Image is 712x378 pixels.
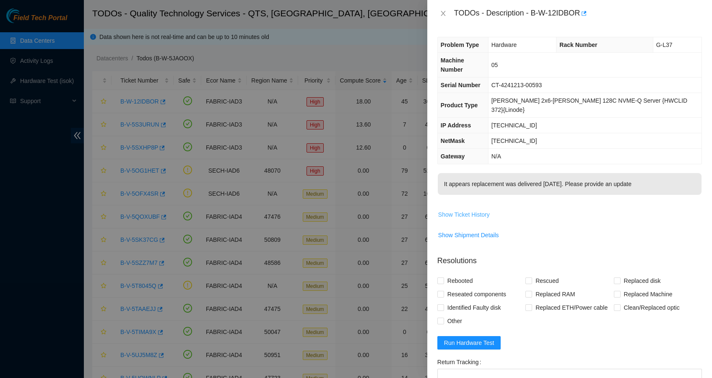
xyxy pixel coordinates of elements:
button: Show Shipment Details [438,228,499,242]
span: Replaced disk [621,274,664,287]
button: Close [437,10,449,18]
button: Show Ticket History [438,208,490,221]
span: G-L37 [656,41,673,48]
p: It appears replacement was delivered [DATE]. Please provide an update [438,173,702,195]
span: IP Address [441,122,471,129]
span: Rebooted [444,274,476,287]
span: Identified Faulty disk [444,301,504,314]
span: Show Ticket History [438,210,490,219]
span: Replaced RAM [532,287,578,301]
label: Return Tracking [437,355,485,369]
span: NetMask [441,137,465,144]
span: Reseated components [444,287,509,301]
span: Other [444,314,465,328]
span: CT-4241213-00593 [491,82,542,88]
span: Replaced ETH/Power cable [532,301,611,314]
span: 05 [491,62,498,68]
span: Gateway [441,153,465,160]
span: Hardware [491,41,517,48]
span: [PERSON_NAME] 2x6-[PERSON_NAME] 128C NVME-Q Server {HWCLID 372}{Linode} [491,97,688,113]
span: Show Shipment Details [438,230,499,240]
span: close [440,10,447,17]
span: Problem Type [441,41,479,48]
span: Run Hardware Test [444,338,494,347]
span: [TECHNICAL_ID] [491,137,537,144]
span: [TECHNICAL_ID] [491,122,537,129]
p: Resolutions [437,249,702,267]
span: Rescued [532,274,562,287]
span: N/A [491,153,501,160]
button: Run Hardware Test [437,336,501,350]
span: Rack Number [559,41,597,48]
div: TODOs - Description - B-W-12IDBOR [454,7,702,20]
span: Serial Number [441,82,481,88]
span: Clean/Replaced optic [621,301,683,314]
span: Machine Number [441,57,464,73]
span: Replaced Machine [621,287,676,301]
span: Product Type [441,102,478,109]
